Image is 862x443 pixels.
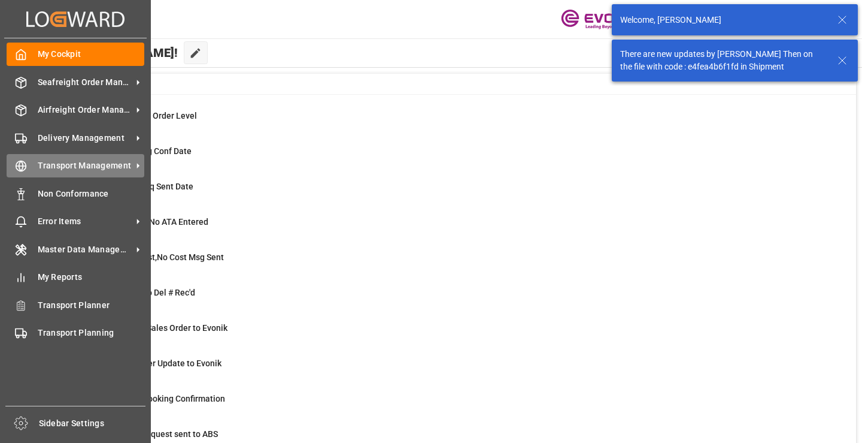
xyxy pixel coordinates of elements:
a: 2Error on Initial Sales Order to EvonikShipment [61,322,841,347]
span: Sidebar Settings [39,417,146,430]
a: Transport Planner [7,293,144,317]
span: Error Items [38,215,132,228]
a: 2ETA > 10 Days , No ATA EnteredShipment [61,216,841,241]
div: There are new updates by [PERSON_NAME] Then on the file with code : e4fea4b6f1fd in Shipment [620,48,826,73]
span: Seafreight Order Management [38,76,132,89]
a: My Cockpit [7,43,144,66]
a: My Reports [7,266,144,289]
span: Hello [PERSON_NAME]! [49,41,178,64]
span: Transport Planning [38,327,145,339]
span: My Cockpit [38,48,145,61]
span: My Reports [38,271,145,284]
div: Welcome, [PERSON_NAME] [620,14,826,26]
span: Delivery Management [38,132,132,144]
span: Master Data Management [38,243,132,256]
span: Error on Initial Sales Order to Evonik [91,323,227,333]
a: 19ETD>3 Days Past,No Cost Msg SentShipment [61,251,841,276]
a: 50ABS: No Init Bkg Conf DateShipment [61,145,841,170]
span: Transport Planner [38,299,145,312]
span: Airfreight Order Management [38,104,132,116]
a: Transport Planning [7,321,144,345]
a: 3ETD < 3 Days,No Del # Rec'dShipment [61,287,841,312]
img: Evonik-brand-mark-Deep-Purple-RGB.jpeg_1700498283.jpeg [561,9,639,30]
a: 33ABS: Missing Booking ConfirmationShipment [61,393,841,418]
span: Non Conformance [38,188,145,200]
span: ABS: Missing Booking Confirmation [91,394,225,403]
a: 0Error Sales Order Update to EvonikShipment [61,357,841,382]
span: Transport Management [38,159,132,172]
a: 0MOT Missing at Order LevelSales Order-IVPO [61,110,841,135]
a: 21ABS: No Bkg Req Sent DateShipment [61,180,841,206]
a: Non Conformance [7,182,144,205]
span: ETD>3 Days Past,No Cost Msg Sent [91,252,224,262]
span: Error Sales Order Update to Evonik [91,358,221,368]
span: Pending Bkg Request sent to ABS [91,429,218,439]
